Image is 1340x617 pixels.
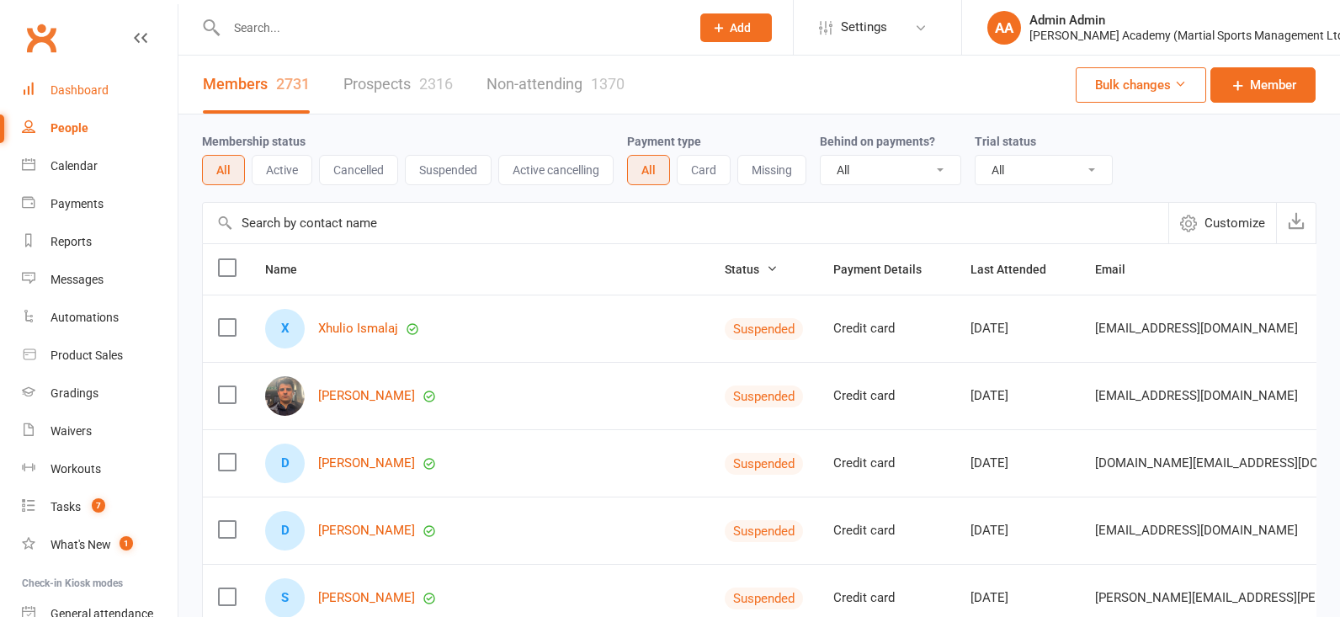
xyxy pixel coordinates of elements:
div: Suspended [725,520,803,542]
a: Dashboard [22,72,178,109]
button: Payment Details [833,259,940,279]
div: [DATE] [970,389,1065,403]
span: [EMAIL_ADDRESS][DOMAIN_NAME] [1095,312,1298,344]
a: Members2731 [203,56,310,114]
div: Gradings [51,386,98,400]
a: Product Sales [22,337,178,375]
button: All [627,155,670,185]
label: Payment type [627,135,701,148]
a: Non-attending1370 [487,56,625,114]
a: Clubworx [20,17,62,59]
div: Suspended [725,588,803,609]
span: [EMAIL_ADDRESS][DOMAIN_NAME] [1095,380,1298,412]
a: [PERSON_NAME] [318,591,415,605]
span: Member [1250,75,1296,95]
a: Tasks 7 [22,488,178,526]
div: 2316 [419,75,453,93]
button: Customize [1168,203,1276,243]
span: [EMAIL_ADDRESS][DOMAIN_NAME] [1095,514,1298,546]
div: Dashboard [51,83,109,97]
span: Customize [1204,213,1265,233]
div: [DATE] [970,524,1065,538]
button: All [202,155,245,185]
div: Suspended [725,453,803,475]
span: Last Attended [970,263,1065,276]
div: AA [987,11,1021,45]
span: 7 [92,498,105,513]
button: Name [265,259,316,279]
div: What's New [51,538,111,551]
label: Behind on payments? [820,135,935,148]
a: [PERSON_NAME] [318,524,415,538]
a: Waivers [22,412,178,450]
a: Workouts [22,450,178,488]
label: Trial status [975,135,1036,148]
button: Status [725,259,778,279]
span: Email [1095,263,1144,276]
div: Xhulio [265,309,305,348]
div: Credit card [833,591,940,605]
div: Suspended [725,318,803,340]
div: [DATE] [970,322,1065,336]
a: Reports [22,223,178,261]
div: Credit card [833,456,940,471]
a: [PERSON_NAME] [318,456,415,471]
div: Product Sales [51,348,123,362]
a: Gradings [22,375,178,412]
div: Tasks [51,500,81,513]
a: Member [1210,67,1316,103]
span: Settings [841,8,887,46]
div: Automations [51,311,119,324]
button: Missing [737,155,806,185]
button: Last Attended [970,259,1065,279]
div: Workouts [51,462,101,476]
div: [DATE] [970,456,1065,471]
div: Reports [51,235,92,248]
img: Rafał [265,376,305,416]
button: Suspended [405,155,492,185]
button: Card [677,155,731,185]
span: 1 [120,536,133,551]
div: People [51,121,88,135]
a: Xhulio Ismalaj [318,322,398,336]
div: Waivers [51,424,92,438]
a: Calendar [22,147,178,185]
div: Payments [51,197,104,210]
button: Active cancelling [498,155,614,185]
span: Status [725,263,778,276]
div: 2731 [276,75,310,93]
button: Bulk changes [1076,67,1206,103]
input: Search by contact name [203,203,1168,243]
input: Search... [221,16,678,40]
a: Payments [22,185,178,223]
span: Payment Details [833,263,940,276]
div: Devadasen [265,511,305,551]
div: Credit card [833,524,940,538]
a: What's New1 [22,526,178,564]
label: Membership status [202,135,306,148]
div: Daniel [265,444,305,483]
div: Credit card [833,322,940,336]
div: Messages [51,273,104,286]
a: Prospects2316 [343,56,453,114]
div: Calendar [51,159,98,173]
div: Suspended [725,386,803,407]
a: People [22,109,178,147]
a: Automations [22,299,178,337]
span: Add [730,21,751,35]
button: Add [700,13,772,42]
button: Email [1095,259,1144,279]
button: Active [252,155,312,185]
div: 1370 [591,75,625,93]
a: [PERSON_NAME] [318,389,415,403]
span: Name [265,263,316,276]
div: Credit card [833,389,940,403]
div: [DATE] [970,591,1065,605]
button: Cancelled [319,155,398,185]
a: Messages [22,261,178,299]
